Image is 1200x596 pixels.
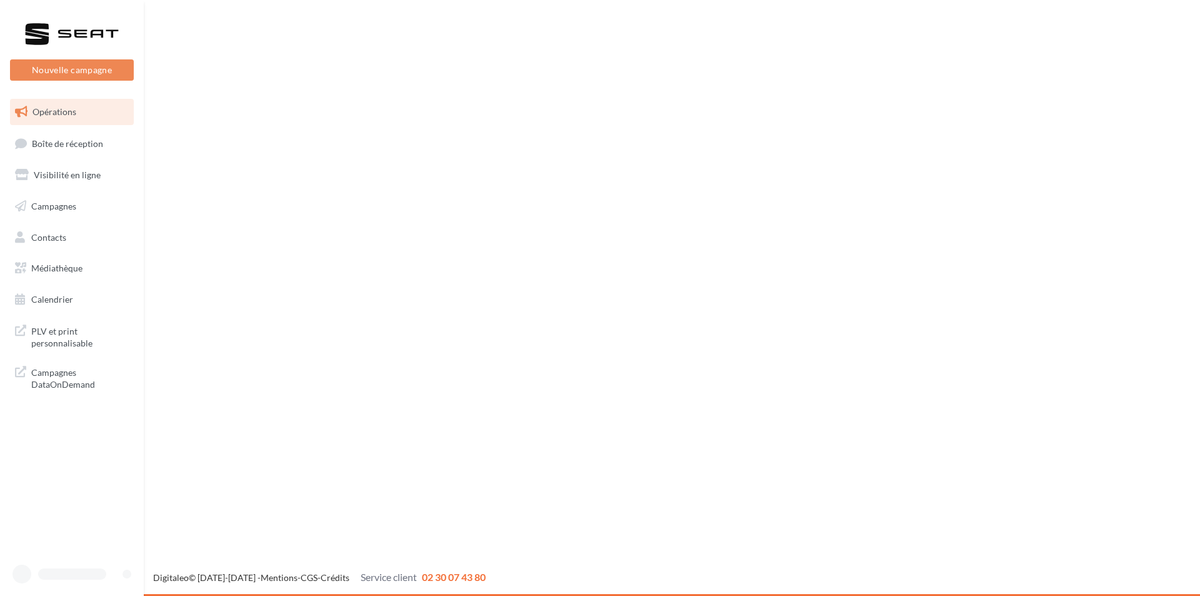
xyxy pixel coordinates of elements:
[321,572,349,583] a: Crédits
[32,106,76,117] span: Opérations
[31,231,66,242] span: Contacts
[7,255,136,281] a: Médiathèque
[7,193,136,220] a: Campagnes
[31,364,129,391] span: Campagnes DataOnDemand
[153,572,486,583] span: © [DATE]-[DATE] - - -
[32,138,103,148] span: Boîte de réception
[422,571,486,583] span: 02 30 07 43 80
[31,201,76,211] span: Campagnes
[7,130,136,157] a: Boîte de réception
[31,294,73,305] span: Calendrier
[10,59,134,81] button: Nouvelle campagne
[31,323,129,350] span: PLV et print personnalisable
[261,572,297,583] a: Mentions
[301,572,317,583] a: CGS
[7,162,136,188] a: Visibilité en ligne
[34,169,101,180] span: Visibilité en ligne
[7,225,136,251] a: Contacts
[31,263,82,273] span: Médiathèque
[7,318,136,355] a: PLV et print personnalisable
[7,286,136,313] a: Calendrier
[153,572,189,583] a: Digitaleo
[7,99,136,125] a: Opérations
[7,359,136,396] a: Campagnes DataOnDemand
[361,571,417,583] span: Service client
